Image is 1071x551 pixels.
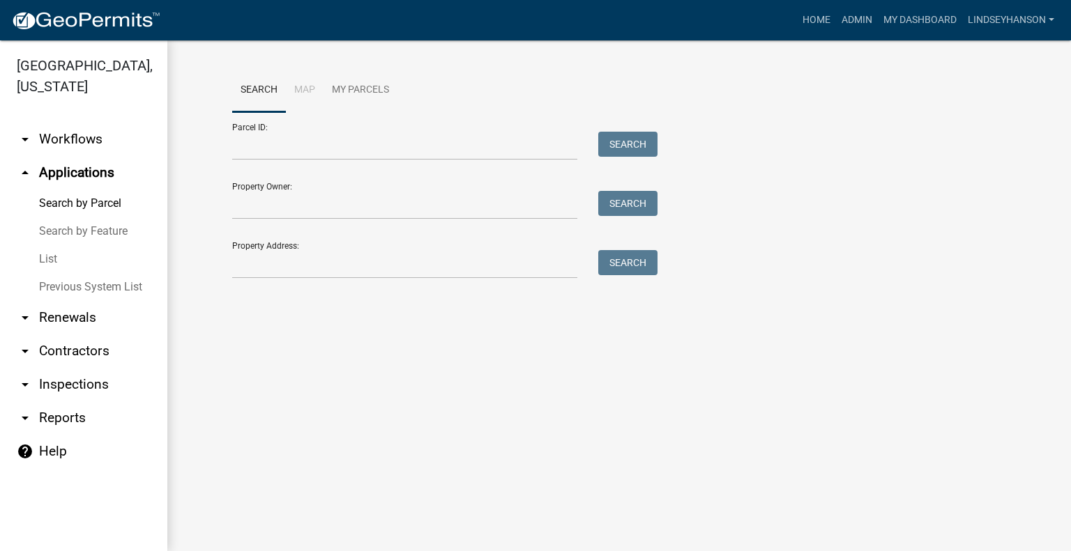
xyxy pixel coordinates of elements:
i: arrow_drop_down [17,410,33,426]
i: arrow_drop_down [17,309,33,326]
a: Admin [836,7,878,33]
button: Search [598,132,658,157]
i: arrow_drop_down [17,131,33,148]
i: arrow_drop_down [17,343,33,359]
button: Search [598,191,658,216]
a: Lindseyhanson [962,7,1060,33]
a: My Parcels [324,68,397,113]
a: My Dashboard [878,7,962,33]
i: arrow_drop_up [17,164,33,181]
a: Home [797,7,836,33]
a: Search [232,68,286,113]
i: help [17,443,33,460]
button: Search [598,250,658,275]
i: arrow_drop_down [17,376,33,393]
